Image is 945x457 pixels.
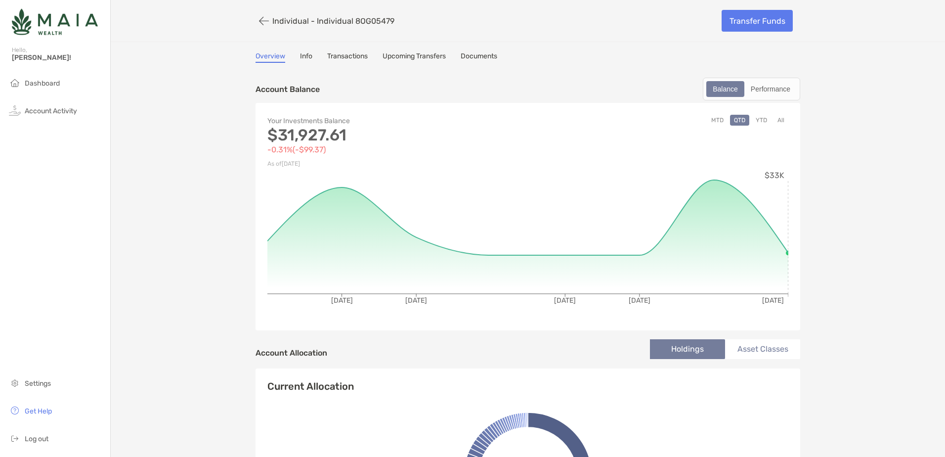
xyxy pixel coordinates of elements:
[765,171,784,180] tspan: $33K
[25,379,51,388] span: Settings
[725,339,800,359] li: Asset Classes
[707,115,728,126] button: MTD
[300,52,312,63] a: Info
[752,115,771,126] button: YTD
[267,158,528,170] p: As of [DATE]
[25,79,60,88] span: Dashboard
[554,296,576,305] tspan: [DATE]
[9,377,21,389] img: settings icon
[745,82,796,96] div: Performance
[327,52,368,63] a: Transactions
[461,52,497,63] a: Documents
[267,380,354,392] h4: Current Allocation
[9,405,21,416] img: get-help icon
[256,348,327,358] h4: Account Allocation
[256,52,285,63] a: Overview
[25,107,77,115] span: Account Activity
[730,115,749,126] button: QTD
[722,10,793,32] a: Transfer Funds
[650,339,725,359] li: Holdings
[267,115,528,127] p: Your Investments Balance
[703,78,800,100] div: segmented control
[267,129,528,141] p: $31,927.61
[9,77,21,89] img: household icon
[773,115,788,126] button: All
[629,296,650,305] tspan: [DATE]
[707,82,743,96] div: Balance
[256,83,320,95] p: Account Balance
[9,104,21,116] img: activity icon
[383,52,446,63] a: Upcoming Transfers
[9,432,21,444] img: logout icon
[25,435,48,443] span: Log out
[12,4,98,40] img: Zoe Logo
[762,296,784,305] tspan: [DATE]
[331,296,353,305] tspan: [DATE]
[12,53,104,62] span: [PERSON_NAME]!
[272,16,394,26] p: Individual - Individual 8OG05479
[267,143,528,156] p: -0.31% ( -$99.37 )
[405,296,427,305] tspan: [DATE]
[25,407,52,415] span: Get Help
